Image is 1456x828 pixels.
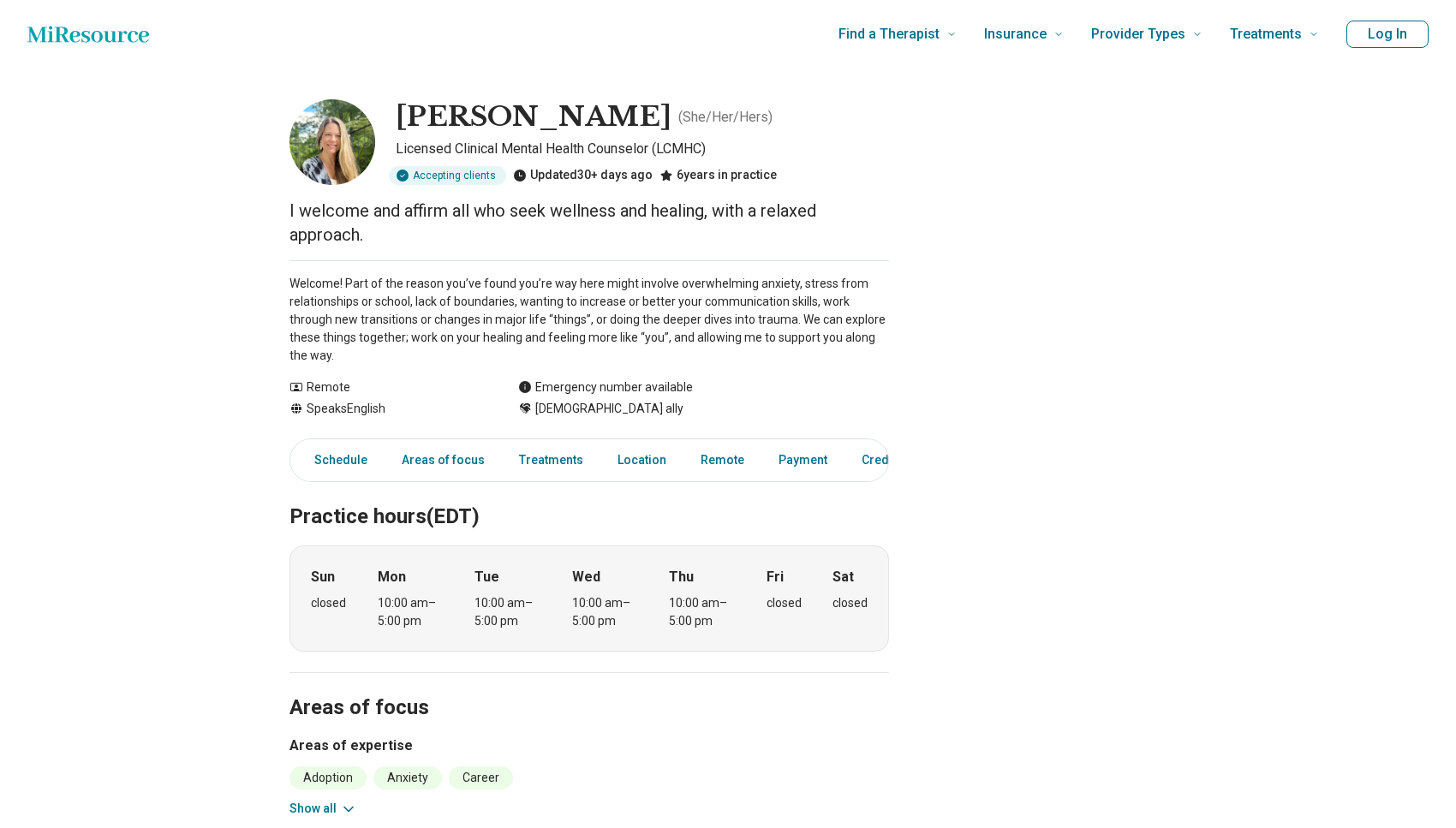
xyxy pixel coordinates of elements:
span: [DEMOGRAPHIC_DATA] ally [535,400,683,418]
strong: Fri [767,567,784,587]
strong: Mon [378,567,406,587]
strong: Thu [669,567,694,587]
div: 10:00 am – 5:00 pm [474,594,540,630]
div: Accepting clients [389,166,506,185]
strong: Sun [311,567,335,587]
button: Log In [1346,21,1429,48]
div: When does the program meet? [289,545,889,652]
a: Remote [690,443,755,478]
a: Home page [27,17,149,51]
h3: Areas of expertise [289,736,889,756]
div: 10:00 am – 5:00 pm [378,594,444,630]
div: Updated 30+ days ago [513,166,653,185]
div: Remote [289,378,484,396]
div: closed [311,594,346,612]
p: Licensed Clinical Mental Health Counselor (LCMHC) [396,139,889,159]
h2: Areas of focus [289,652,889,723]
div: closed [832,594,868,612]
a: Credentials [851,443,937,478]
p: I welcome and affirm all who seek wellness and healing, with a relaxed approach. [289,199,889,247]
a: Payment [768,443,838,478]
img: Meredith Wilson, Licensed Clinical Mental Health Counselor (LCMHC) [289,99,375,185]
a: Areas of focus [391,443,495,478]
a: Schedule [294,443,378,478]
div: Speaks English [289,400,484,418]
p: Welcome! Part of the reason you’ve found you’re way here might involve overwhelming anxiety, stre... [289,275,889,365]
a: Treatments [509,443,594,478]
h1: [PERSON_NAME] [396,99,671,135]
a: Location [607,443,677,478]
li: Career [449,766,513,789]
span: Provider Types [1091,22,1185,46]
button: Show all [289,800,357,818]
div: Emergency number available [518,378,693,396]
span: Find a Therapist [838,22,940,46]
div: 6 years in practice [659,166,777,185]
h2: Practice hours (EDT) [289,462,889,532]
div: closed [767,594,802,612]
p: ( She/Her/Hers ) [678,107,773,128]
div: 10:00 am – 5:00 pm [669,594,735,630]
strong: Sat [832,567,854,587]
div: 10:00 am – 5:00 pm [572,594,638,630]
span: Insurance [984,22,1047,46]
strong: Wed [572,567,600,587]
li: Adoption [289,766,367,789]
strong: Tue [474,567,499,587]
li: Anxiety [373,766,442,789]
span: Treatments [1230,22,1302,46]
